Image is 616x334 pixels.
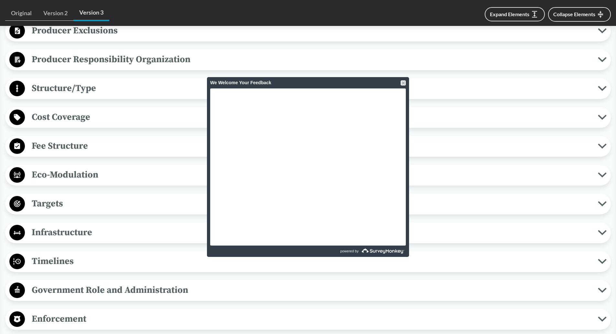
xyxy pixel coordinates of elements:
[5,6,38,21] a: Original
[25,225,598,240] span: Infrastructure
[7,109,609,126] button: Cost Coverage
[38,6,73,21] a: Version 2
[7,138,609,155] button: Fee Structure
[7,253,609,270] button: Timelines
[73,5,109,21] a: Version 3
[7,80,609,97] button: Structure/Type
[7,311,609,328] button: Enforcement
[25,196,598,211] span: Targets
[25,110,598,124] span: Cost Coverage
[7,225,609,241] button: Infrastructure
[548,7,611,22] button: Collapse Elements
[7,282,609,299] button: Government Role and Administration
[7,52,609,68] button: Producer Responsibility Organization
[7,23,609,39] button: Producer Exclusions
[25,254,598,269] span: Timelines
[309,246,406,257] a: powered by
[25,81,598,96] span: Structure/Type
[485,7,545,21] button: Expand Elements
[25,283,598,297] span: Government Role and Administration
[25,312,598,326] span: Enforcement
[25,52,598,67] span: Producer Responsibility Organization
[340,246,359,257] span: powered by
[7,196,609,212] button: Targets
[25,139,598,153] span: Fee Structure
[210,77,406,88] div: We Welcome Your Feedback
[25,167,598,182] span: Eco-Modulation
[25,23,598,38] span: Producer Exclusions
[7,167,609,183] button: Eco-Modulation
